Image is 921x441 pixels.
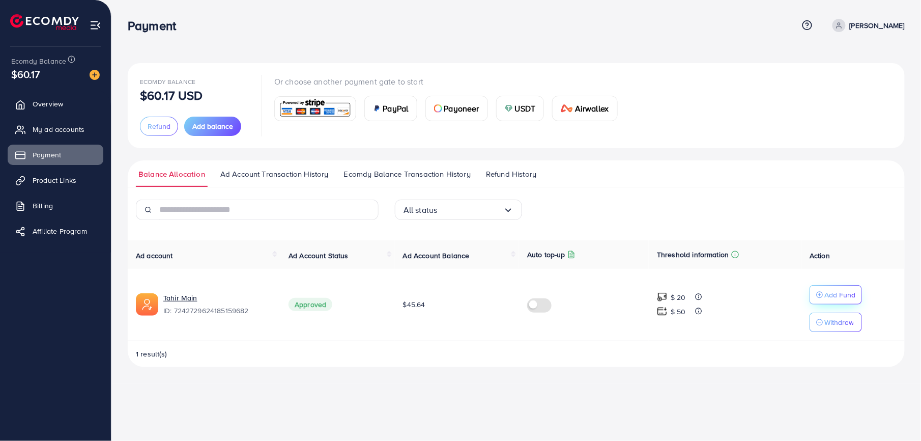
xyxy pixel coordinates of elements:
a: cardPayPal [364,96,417,121]
span: Ecomdy Balance Transaction History [344,169,471,180]
a: Tahir Main [163,293,197,303]
span: Add balance [192,121,233,131]
button: Add Fund [810,285,862,305]
button: Add balance [184,117,241,136]
span: Ecomdy Balance [140,77,195,86]
a: card [274,96,356,121]
a: Billing [8,196,103,216]
p: $60.17 USD [140,89,203,101]
span: Refund [148,121,170,131]
span: All status [404,202,438,218]
img: top-up amount [657,292,668,302]
iframe: Chat [878,395,913,433]
span: Ad Account Balance [403,251,470,261]
span: My ad accounts [33,124,84,134]
img: card [278,98,353,120]
span: ID: 7242729624185159682 [163,306,272,316]
img: card [561,104,573,113]
span: Action [810,251,830,261]
span: Product Links [33,175,76,185]
p: Withdraw [824,316,854,328]
p: Threshold information [657,249,729,261]
a: [PERSON_NAME] [828,19,905,32]
a: cardUSDT [496,96,544,121]
p: [PERSON_NAME] [850,19,905,32]
span: $45.64 [403,299,425,310]
button: Withdraw [810,313,862,332]
span: 1 result(s) [136,349,167,359]
p: Add Fund [824,289,855,301]
span: Airwallex [575,102,609,115]
a: Overview [8,94,103,114]
span: Ad Account Status [289,251,349,261]
a: Product Links [8,170,103,190]
input: Search for option [438,202,503,218]
p: Auto top-up [527,249,565,261]
a: cardPayoneer [425,96,488,121]
p: $ 50 [671,306,686,318]
span: Refund History [486,169,536,180]
a: cardAirwallex [552,96,617,121]
span: PayPal [383,102,409,115]
img: top-up amount [657,306,668,317]
span: Payoneer [444,102,479,115]
img: ic-ads-acc.e4c84228.svg [136,293,158,316]
span: USDT [515,102,536,115]
img: menu [90,19,101,31]
span: Payment [33,150,61,160]
span: Overview [33,99,63,109]
img: card [434,104,442,113]
span: Balance Allocation [138,169,205,180]
span: Affiliate Program [33,226,87,236]
button: Refund [140,117,178,136]
span: Ad Account Transaction History [220,169,329,180]
div: <span class='underline'>Tahir Main</span></br>7242729624185159682 [163,293,272,316]
span: Billing [33,201,53,211]
img: logo [10,14,79,30]
span: Approved [289,298,332,311]
a: Payment [8,145,103,165]
span: Ecomdy Balance [11,56,66,66]
div: Search for option [395,200,522,220]
span: Ad account [136,251,173,261]
h3: Payment [128,18,184,33]
p: $ 20 [671,291,686,304]
img: card [505,104,513,113]
img: image [90,70,100,80]
a: Affiliate Program [8,221,103,241]
a: My ad accounts [8,119,103,140]
p: Or choose another payment gate to start [274,75,626,88]
span: $60.17 [11,67,40,81]
img: card [373,104,381,113]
